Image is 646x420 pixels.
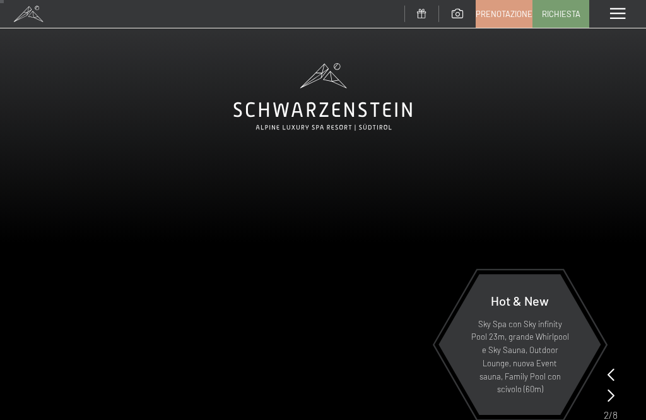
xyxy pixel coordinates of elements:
p: Sky Spa con Sky infinity Pool 23m, grande Whirlpool e Sky Sauna, Outdoor Lounge, nuova Event saun... [469,318,570,397]
a: Prenotazione [476,1,532,27]
span: Richiesta [542,8,580,20]
span: Prenotazione [476,8,532,20]
a: Hot & New Sky Spa con Sky infinity Pool 23m, grande Whirlpool e Sky Sauna, Outdoor Lounge, nuova ... [438,273,602,416]
span: Hot & New [491,293,549,308]
a: Richiesta [533,1,589,27]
